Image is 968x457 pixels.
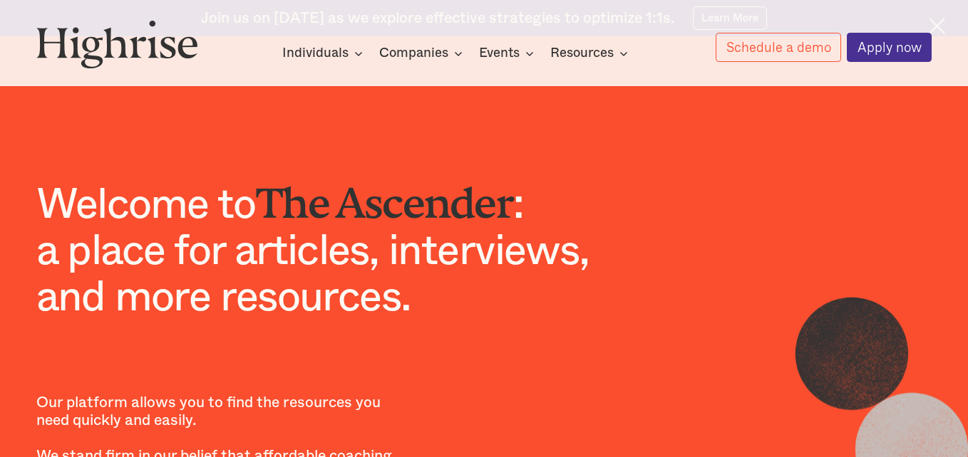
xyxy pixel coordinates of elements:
div: Resources [550,45,632,62]
div: Companies [379,45,467,62]
a: Schedule a demo [716,33,841,62]
span: The Ascender [255,179,513,206]
div: Events [479,45,538,62]
div: Events [479,45,520,62]
img: Highrise logo [36,20,198,69]
a: Apply now [847,33,932,63]
h1: Welcome to : a place for articles, interviews, and more resources. [36,169,620,322]
div: Companies [379,45,448,62]
div: Individuals [282,45,349,62]
div: Individuals [282,45,367,62]
div: Resources [550,45,614,62]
